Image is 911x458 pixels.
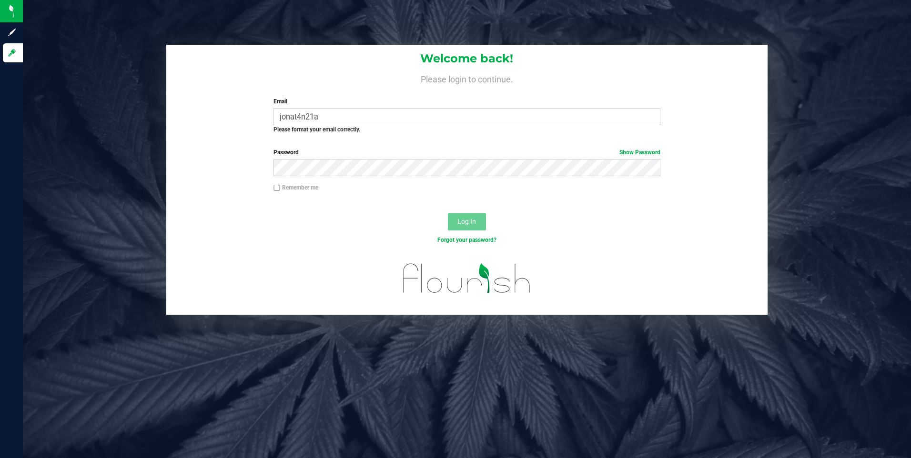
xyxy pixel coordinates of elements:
[437,237,496,243] a: Forgot your password?
[448,213,486,230] button: Log In
[457,218,476,225] span: Log In
[273,183,318,192] label: Remember me
[7,28,17,37] inline-svg: Sign up
[273,126,360,133] strong: Please format your email correctly.
[273,97,660,106] label: Email
[273,149,299,156] span: Password
[273,185,280,191] input: Remember me
[392,254,542,303] img: flourish_logo.svg
[166,72,768,84] h4: Please login to continue.
[7,48,17,58] inline-svg: Log in
[166,52,768,65] h1: Welcome back!
[619,149,660,156] a: Show Password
